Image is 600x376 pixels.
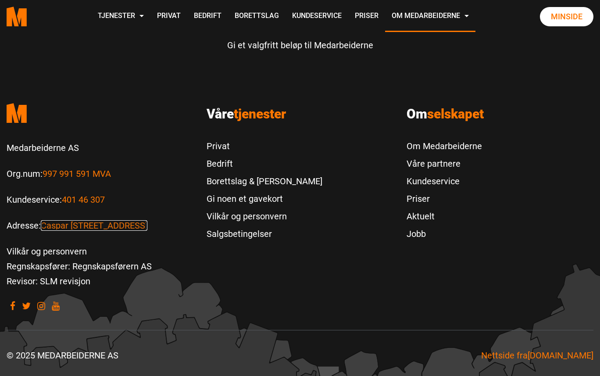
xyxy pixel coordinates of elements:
a: Minside [540,7,593,26]
h3: Våre [207,106,393,122]
a: Visit our Facebook [10,301,15,310]
a: Om Medarbeiderne [385,1,475,32]
p: Kundeservice: [7,192,193,207]
a: Gi noen et gavekort [207,190,322,208]
a: Nettside fra Mediasparx.com [481,350,593,361]
a: Visit our Twitter [22,301,31,310]
p: Org.num: [7,166,193,181]
a: Vilkår og personvern [7,246,87,257]
a: Call us to 401 46 307 [62,194,105,205]
p: Gi et valgfritt beløp til Medarbeiderne [120,38,480,53]
a: Privat [150,1,187,32]
a: Aktuelt [407,208,482,225]
a: Borettslag & [PERSON_NAME] [207,172,322,190]
p: Medarbeiderne AS [7,140,193,155]
a: Regnskapsfører: Regnskapsførern AS [7,261,152,272]
a: Jobb [407,225,482,243]
a: Våre partnere [407,155,482,172]
span: tjenester [234,106,286,122]
a: Om Medarbeiderne [407,137,482,155]
a: Tjenester [91,1,150,32]
p: Adresse: [7,218,193,233]
span: selskapet [427,106,484,122]
a: Visit our Instagram [37,301,45,310]
a: Medarbeiderne start [7,97,193,129]
a: Vilkår og personvern [207,208,322,225]
a: Priser [407,190,482,208]
h3: Om [407,106,593,122]
a: Bedrift [207,155,322,172]
a: Les mer om Org.num [43,168,111,179]
span: [DOMAIN_NAME] [528,350,593,361]
a: Visit our youtube [52,301,60,310]
a: Salgsbetingelser [207,225,322,243]
a: Les mer om Caspar Storms vei 16, 0664 Oslo [41,220,147,231]
a: Bedrift [187,1,228,32]
a: Kundeservice [407,172,482,190]
a: Borettslag [228,1,286,32]
a: Kundeservice [286,1,348,32]
a: Priser [348,1,385,32]
a: Revisor: SLM revisjon [7,276,90,286]
a: Privat [207,137,322,155]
